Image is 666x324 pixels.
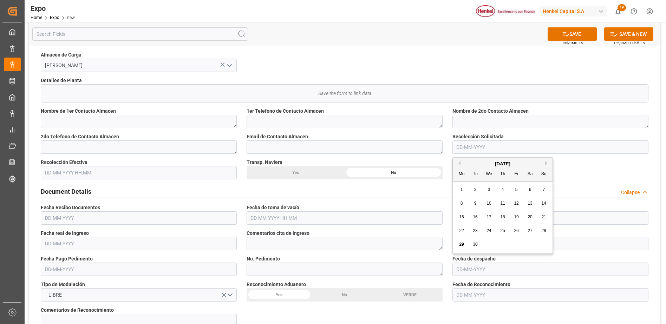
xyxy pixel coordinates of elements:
[457,170,466,179] div: Mo
[41,237,237,250] input: DD-MM-YYYY
[31,15,42,20] a: Home
[540,213,548,221] div: Choose Sunday, September 21st, 2025
[488,187,490,192] span: 3
[41,59,237,72] input: Type to search/select
[377,288,443,302] div: VERDE
[457,226,466,235] div: Choose Monday, September 22nd, 2025
[41,166,237,179] input: DD-MM-YYYY HH:MM
[514,201,518,206] span: 12
[540,185,548,194] div: Choose Sunday, September 7th, 2025
[498,226,507,235] div: Choose Thursday, September 25th, 2025
[487,228,491,233] span: 24
[526,213,535,221] div: Choose Saturday, September 20th, 2025
[528,228,532,233] span: 27
[452,140,648,154] input: DD-MM-YYYY
[604,27,653,41] button: SAVE & NEW
[545,161,549,165] button: Next Month
[621,189,640,196] div: Collapse
[457,240,466,249] div: Choose Monday, September 29th, 2025
[247,166,345,179] div: Yes
[461,201,463,206] span: 8
[526,185,535,194] div: Choose Saturday, September 6th, 2025
[485,185,494,194] div: Choose Wednesday, September 3rd, 2025
[41,107,116,115] span: Nombre de 1er Contacto Almacen
[452,263,648,276] input: DD-MM-YYYY
[512,170,521,179] div: Fr
[563,40,583,46] span: Ctrl/CMD + S
[471,199,480,208] div: Choose Tuesday, September 9th, 2025
[543,187,545,192] span: 7
[541,214,546,219] span: 21
[626,4,642,19] button: Help Center
[471,240,480,249] div: Choose Tuesday, September 30th, 2025
[500,228,505,233] span: 25
[247,255,280,263] span: No. Pedimento
[500,214,505,219] span: 18
[50,15,59,20] a: Expo
[485,170,494,179] div: We
[473,214,477,219] span: 16
[452,288,648,302] input: DD-MM-YYYY
[498,185,507,194] div: Choose Thursday, September 4th, 2025
[312,288,377,302] div: No
[461,187,463,192] span: 1
[32,27,248,41] input: Search Fields
[247,230,309,237] span: Comentarios cita de ingreso
[471,213,480,221] div: Choose Tuesday, September 16th, 2025
[459,228,464,233] span: 22
[474,201,477,206] span: 9
[618,4,626,11] span: 19
[41,306,114,314] span: Comentarios de Reconocimiento
[247,133,308,140] span: Email de Contacto Almacen
[471,170,480,179] div: Tu
[473,242,477,247] span: 30
[31,3,75,14] div: Expo
[526,226,535,235] div: Choose Saturday, September 27th, 2025
[514,214,518,219] span: 19
[502,187,504,192] span: 4
[528,214,532,219] span: 20
[476,5,535,18] img: Henkel%20logo.jpg_1689854090.jpg
[487,201,491,206] span: 10
[247,204,299,211] span: Fecha de toma de vacío
[473,228,477,233] span: 23
[452,281,510,288] span: Fecha de Reconocimiento
[452,107,529,115] span: Nombre de 2do Contacto Almacen
[515,187,518,192] span: 5
[500,201,505,206] span: 11
[345,166,443,179] div: No
[540,170,548,179] div: Su
[41,77,82,84] span: Detalles de Planta
[474,187,477,192] span: 2
[459,242,464,247] span: 29
[247,281,306,288] span: Reconocimiento Aduanero
[487,214,491,219] span: 17
[548,27,597,41] button: SAVE
[41,230,89,237] span: Fecha real de Ingreso
[453,160,553,167] div: [DATE]
[457,199,466,208] div: Choose Monday, September 8th, 2025
[540,5,610,18] button: Henkel Capital S.A
[498,199,507,208] div: Choose Thursday, September 11th, 2025
[223,60,234,71] button: open menu
[457,213,466,221] div: Choose Monday, September 15th, 2025
[41,159,87,166] span: Recolección Efectiva
[41,263,237,276] input: DD-MM-YYYY
[485,199,494,208] div: Choose Wednesday, September 10th, 2025
[540,6,607,16] div: Henkel Capital S.A
[610,4,626,19] button: show 19 new notifications
[512,199,521,208] div: Choose Friday, September 12th, 2025
[41,51,81,59] span: Almacén de Carga
[529,187,531,192] span: 6
[41,133,119,140] span: 2do Telefono de Contacto Almacen
[498,213,507,221] div: Choose Thursday, September 18th, 2025
[540,226,548,235] div: Choose Sunday, September 28th, 2025
[471,226,480,235] div: Choose Tuesday, September 23rd, 2025
[41,281,85,288] span: Tipo de Modulación
[485,226,494,235] div: Choose Wednesday, September 24th, 2025
[498,170,507,179] div: Th
[540,199,548,208] div: Choose Sunday, September 14th, 2025
[541,228,546,233] span: 28
[528,201,532,206] span: 13
[41,85,648,102] div: Save the form to link data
